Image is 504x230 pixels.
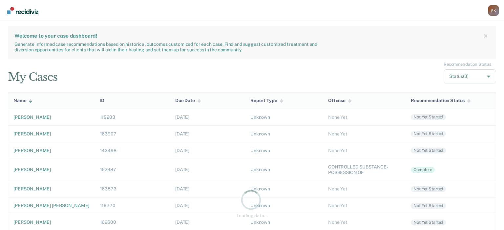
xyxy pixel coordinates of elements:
td: 143498 [95,142,170,159]
td: Unknown [245,197,323,214]
div: None Yet [328,186,400,192]
div: [PERSON_NAME] [13,186,90,192]
td: 163907 [95,125,170,142]
button: Profile dropdown button [488,5,499,16]
div: Not yet started [411,114,446,120]
div: None Yet [328,220,400,225]
div: Not yet started [411,148,446,153]
div: [PERSON_NAME] [PERSON_NAME] [13,203,90,208]
div: [PERSON_NAME] [13,220,90,225]
td: Unknown [245,142,323,159]
div: Recommendation Status [411,98,471,103]
td: Unknown [245,125,323,142]
div: [PERSON_NAME] [13,167,90,172]
div: Report Type [250,98,283,103]
div: Not yet started [411,220,446,225]
div: Not yet started [411,186,446,192]
div: None Yet [328,131,400,137]
td: [DATE] [170,197,245,214]
td: 119203 [95,109,170,125]
div: Due Date [175,98,201,103]
div: My Cases [8,70,57,84]
td: [DATE] [170,159,245,181]
td: [DATE] [170,181,245,197]
div: CONTROLLED SUBSTANCE-POSSESSION OF [328,164,400,175]
div: None Yet [328,115,400,120]
td: [DATE] [170,142,245,159]
div: Not yet started [411,131,446,137]
div: [PERSON_NAME] [13,115,90,120]
td: [DATE] [170,109,245,125]
td: 163573 [95,181,170,197]
img: Recidiviz [7,7,38,14]
div: Not yet started [411,203,446,209]
div: Complete [411,167,435,173]
td: Unknown [245,181,323,197]
div: None Yet [328,148,400,153]
div: [PERSON_NAME] [13,131,90,137]
div: Offense [328,98,351,103]
div: Welcome to your case dashboard! [14,33,482,39]
td: Unknown [245,159,323,181]
div: Recommendation Status [444,62,492,67]
td: Unknown [245,109,323,125]
div: Name [13,98,32,103]
div: Generate informed case recommendations based on historical outcomes customized for each case. Fin... [14,42,319,53]
div: ID [100,98,105,103]
td: 162987 [95,159,170,181]
td: [DATE] [170,125,245,142]
td: 119770 [95,197,170,214]
div: None Yet [328,203,400,208]
button: Status(3) [444,69,496,83]
div: P K [488,5,499,16]
div: [PERSON_NAME] [13,148,90,153]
